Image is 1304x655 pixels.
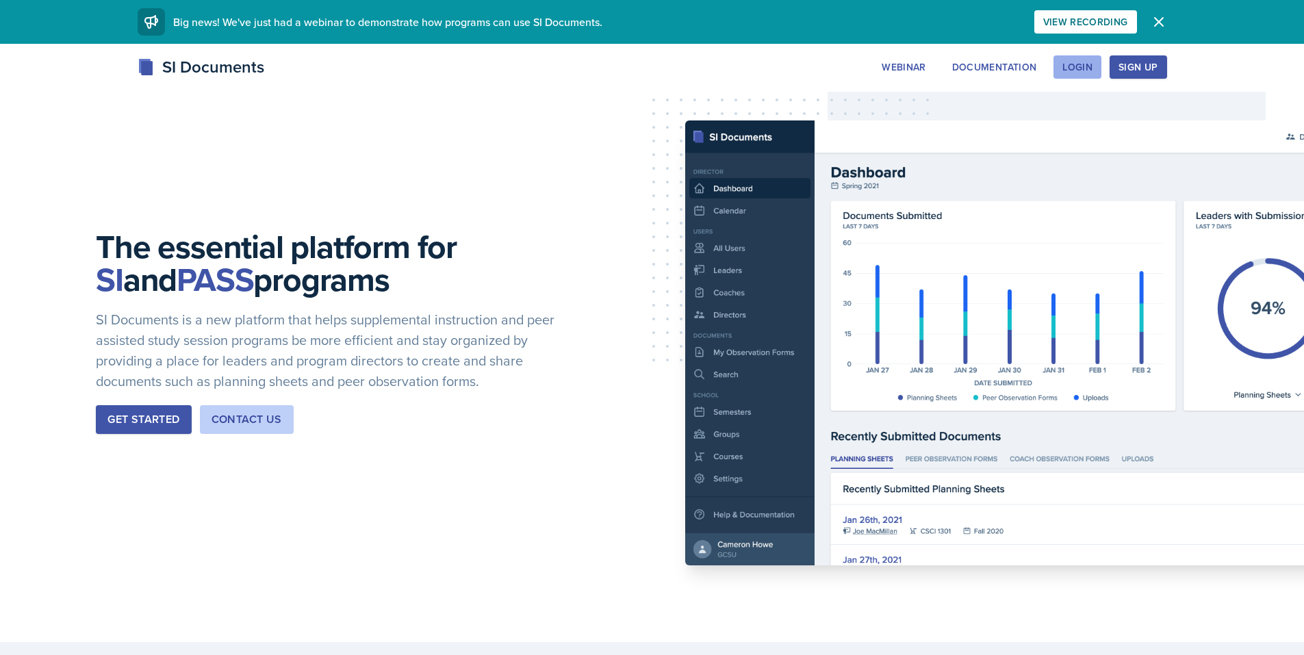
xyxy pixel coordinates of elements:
div: Webinar [882,62,925,73]
button: Sign Up [1110,55,1166,79]
div: Documentation [952,62,1037,73]
div: Sign Up [1118,62,1158,73]
button: Documentation [943,55,1046,79]
button: Contact Us [200,405,294,434]
div: Contact Us [212,411,282,428]
div: View Recording [1043,16,1128,27]
button: View Recording [1034,10,1137,34]
div: SI Documents [138,55,264,79]
button: Get Started [96,405,191,434]
div: Get Started [107,411,179,428]
div: Login [1062,62,1092,73]
button: Login [1053,55,1101,79]
span: Big news! We've just had a webinar to demonstrate how programs can use SI Documents. [173,14,602,29]
button: Webinar [873,55,934,79]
